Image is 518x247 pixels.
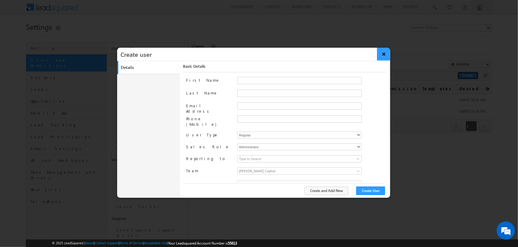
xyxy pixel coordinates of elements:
[186,90,232,96] label: Last Name
[354,156,361,162] a: Show All Items
[85,241,94,245] a: About
[186,181,220,187] label: User Code
[183,63,386,72] div: Basic Details
[186,115,232,127] label: Phone (Mobile)
[8,56,111,182] textarea: Type your message and hit 'Enter'
[356,187,385,195] button: Create User
[186,132,232,138] label: User Type
[377,48,390,60] button: ×
[10,32,25,40] img: d_60004797649_company_0_60004797649
[186,155,232,161] label: Reporting to
[186,77,232,83] label: First Name
[237,155,362,163] input: Type to Search
[118,61,181,74] a: Details
[120,241,143,245] a: Terms of Service
[52,240,237,246] span: © 2025 LeadSquared | | | | |
[83,187,110,195] em: Start Chat
[32,32,102,40] div: Chat with us now
[95,241,119,245] a: Contact Support
[186,143,232,149] label: Sales Role
[120,48,390,60] h3: Create user
[100,3,114,18] div: Minimize live chat window
[238,168,330,174] span: [PERSON_NAME] Captial
[168,241,237,245] span: Your Leadsquared Account Number is
[305,187,348,195] button: Create and Add New
[186,167,232,173] label: Team
[186,102,232,114] label: Email Address
[144,241,167,245] a: Acceptable Use
[228,241,237,245] span: 55613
